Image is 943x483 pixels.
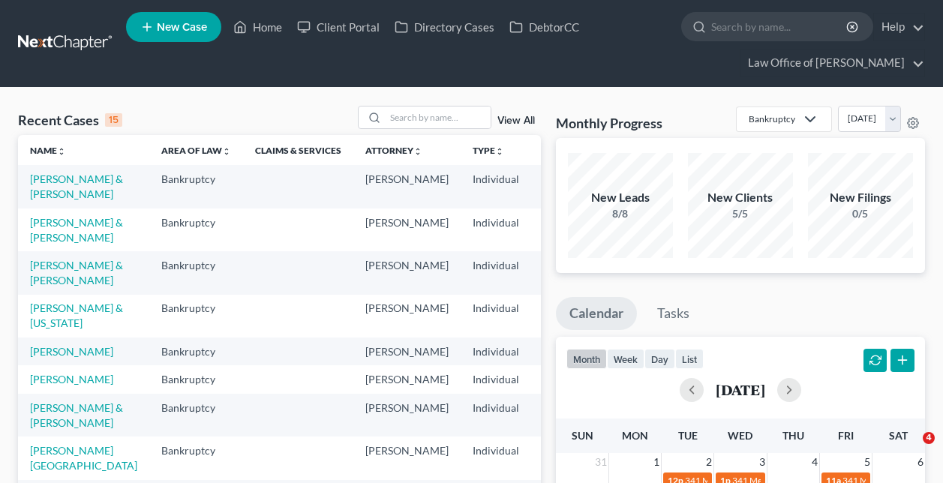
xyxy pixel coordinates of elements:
td: [PERSON_NAME] [353,394,461,436]
button: week [607,349,644,369]
td: CAEB [531,436,605,479]
td: Bankruptcy [149,208,243,251]
input: Search by name... [711,13,848,40]
span: 4 [810,453,819,471]
td: [PERSON_NAME] [353,436,461,479]
a: Directory Cases [387,13,502,40]
td: [PERSON_NAME] [353,251,461,294]
a: View All [497,115,535,126]
a: [PERSON_NAME] & [PERSON_NAME] [30,172,123,200]
td: Individual [461,208,531,251]
div: 0/5 [808,206,913,221]
div: Recent Cases [18,111,122,129]
i: unfold_more [413,147,422,156]
div: New Leads [568,189,673,206]
a: Calendar [556,297,637,330]
a: [PERSON_NAME] & [PERSON_NAME] [30,401,123,429]
span: 3 [758,453,767,471]
td: [PERSON_NAME] [353,365,461,393]
span: Sat [889,429,908,442]
td: Individual [461,337,531,365]
span: New Case [157,22,207,33]
td: [PERSON_NAME] [353,208,461,251]
span: 2 [704,453,713,471]
a: [PERSON_NAME][GEOGRAPHIC_DATA] [30,444,137,472]
div: New Clients [688,189,793,206]
div: 15 [105,113,122,127]
td: CAEB [531,337,605,365]
td: CAEB [531,365,605,393]
td: [PERSON_NAME] [353,165,461,208]
td: CAEB [531,251,605,294]
td: Individual [461,436,531,479]
a: Client Portal [290,13,387,40]
span: 5 [863,453,872,471]
a: DebtorCC [502,13,587,40]
td: CAEB [531,394,605,436]
td: Individual [461,251,531,294]
td: Individual [461,394,531,436]
td: Bankruptcy [149,394,243,436]
div: New Filings [808,189,913,206]
td: CAEB [531,208,605,251]
a: [PERSON_NAME] & [US_STATE] [30,301,123,329]
span: 4 [923,432,935,444]
a: Area of Lawunfold_more [161,145,231,156]
td: Individual [461,165,531,208]
td: Bankruptcy [149,365,243,393]
a: Law Office of [PERSON_NAME] [740,49,924,76]
td: Bankruptcy [149,337,243,365]
a: [PERSON_NAME] [30,345,113,358]
button: day [644,349,675,369]
span: Tue [678,429,698,442]
div: Bankruptcy [749,112,795,125]
a: Help [874,13,924,40]
td: CAEB [531,295,605,337]
span: 1 [652,453,661,471]
td: Bankruptcy [149,165,243,208]
span: Wed [728,429,752,442]
a: [PERSON_NAME] & [PERSON_NAME] [30,259,123,286]
td: Individual [461,295,531,337]
td: Bankruptcy [149,251,243,294]
input: Search by name... [386,106,491,128]
a: Nameunfold_more [30,145,66,156]
iframe: Intercom live chat [892,432,928,468]
a: [PERSON_NAME] & [PERSON_NAME] [30,216,123,244]
td: [PERSON_NAME] [353,295,461,337]
button: list [675,349,704,369]
i: unfold_more [222,147,231,156]
h3: Monthly Progress [556,114,662,132]
td: Individual [461,365,531,393]
div: 8/8 [568,206,673,221]
span: Sun [572,429,593,442]
td: [PERSON_NAME] [353,337,461,365]
a: [PERSON_NAME] [30,373,113,385]
h2: [DATE] [716,382,765,397]
span: Mon [622,429,648,442]
i: unfold_more [57,147,66,156]
th: Claims & Services [243,135,353,165]
i: unfold_more [495,147,504,156]
span: Fri [838,429,854,442]
button: month [566,349,607,369]
a: Tasks [644,297,703,330]
td: Bankruptcy [149,295,243,337]
a: Attorneyunfold_more [365,145,422,156]
div: 5/5 [688,206,793,221]
td: CAEB [531,165,605,208]
a: Typeunfold_more [473,145,504,156]
span: 31 [593,453,608,471]
td: Bankruptcy [149,436,243,479]
span: Thu [782,429,804,442]
a: Home [226,13,290,40]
